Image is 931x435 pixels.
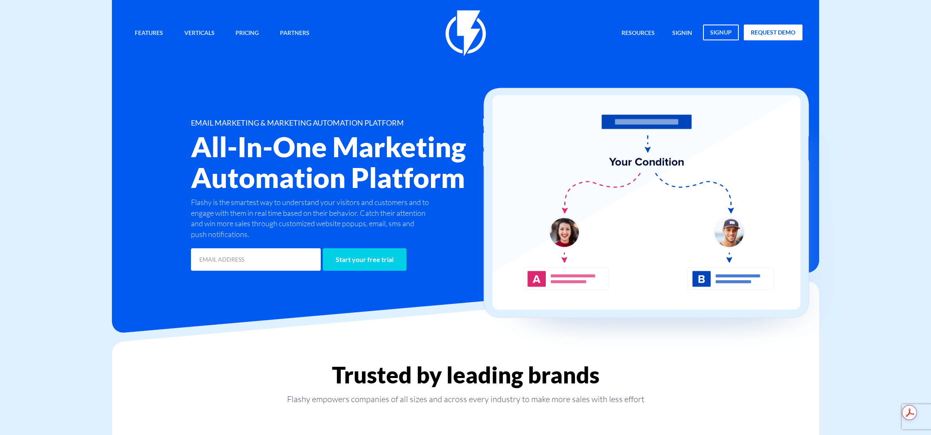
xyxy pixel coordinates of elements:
h1: EMAIL MARKETING & MARKETING AUTOMATION PLATFORM [191,119,515,127]
input: EMAIL ADDRESS [191,248,321,271]
p: Flashy empowers companies of all sizes and across every industry to make more sales with less effort [112,393,819,405]
a: Pricing [229,25,265,42]
h2: All-In-One Marketing Automation Platform [191,131,515,193]
input: Start your free trial [323,248,406,271]
a: signup [703,25,739,40]
a: Resources [615,25,661,42]
a: request demo [744,25,802,40]
p: Flashy is the smartest way to understand your visitors and customers and to engage with them in r... [191,197,431,240]
a: signin [666,25,698,42]
a: Verticals [178,25,221,42]
h2: Trusted by leading brands [112,362,819,388]
a: Partners [274,25,316,42]
a: Features [129,25,169,42]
